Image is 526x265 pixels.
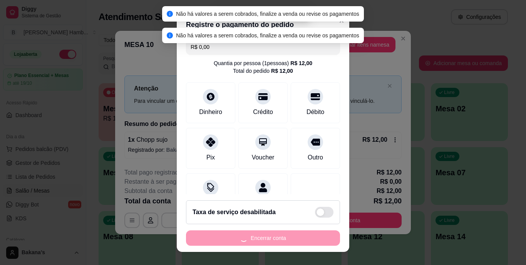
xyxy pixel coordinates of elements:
div: R$ 12,00 [271,67,293,75]
div: Pix [206,153,215,162]
header: Registre o pagamento do pedido [177,13,349,36]
span: info-circle [167,32,173,39]
div: Total do pedido [233,67,293,75]
div: Quantia por pessoa ( 1 pessoas) [214,59,312,67]
div: Outro [308,153,323,162]
div: Crédito [253,107,273,117]
h2: Taxa de serviço desabilitada [193,208,276,217]
div: Débito [307,107,324,117]
div: Voucher [252,153,275,162]
div: Dinheiro [199,107,222,117]
div: R$ 12,00 [290,59,312,67]
span: info-circle [167,11,173,17]
input: Ex.: hambúrguer de cordeiro [191,39,335,55]
span: Não há valores a serem cobrados, finalize a venda ou revise os pagamentos [176,32,359,39]
span: Não há valores a serem cobrados, finalize a venda ou revise os pagamentos [176,11,359,17]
